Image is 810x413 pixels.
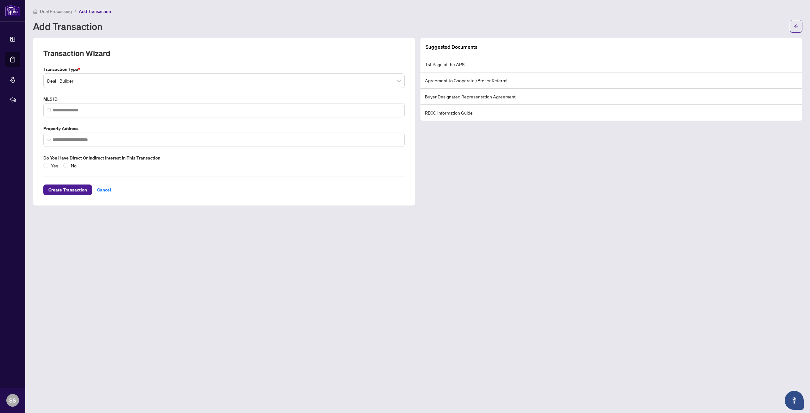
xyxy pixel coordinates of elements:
span: Yes [48,162,61,169]
span: Deal - Builder [47,75,401,87]
span: Deal Processing [40,9,72,14]
label: Property Address [43,125,405,132]
span: No [68,162,79,169]
label: Do you have direct or indirect interest in this transaction [43,154,405,161]
span: Add Transaction [79,9,111,14]
li: Buyer Designated Representation Agreement [421,89,802,105]
li: / [74,8,76,15]
li: 1st Page of the APS [421,56,802,72]
button: Cancel [92,185,116,195]
li: RECO Information Guide [421,105,802,121]
li: Agreement to Cooperate /Broker Referral [421,72,802,89]
label: Transaction Type [43,66,405,73]
span: SS [9,396,16,405]
h2: Transaction Wizard [43,48,110,58]
article: Suggested Documents [426,43,477,51]
span: Create Transaction [48,185,87,195]
img: logo [5,5,20,16]
img: search_icon [47,138,51,141]
span: home [33,9,37,14]
span: Cancel [97,185,111,195]
h1: Add Transaction [33,21,103,31]
img: search_icon [47,108,51,112]
label: MLS ID [43,96,405,103]
button: Open asap [785,391,804,410]
button: Create Transaction [43,185,92,195]
span: arrow-left [794,24,798,28]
